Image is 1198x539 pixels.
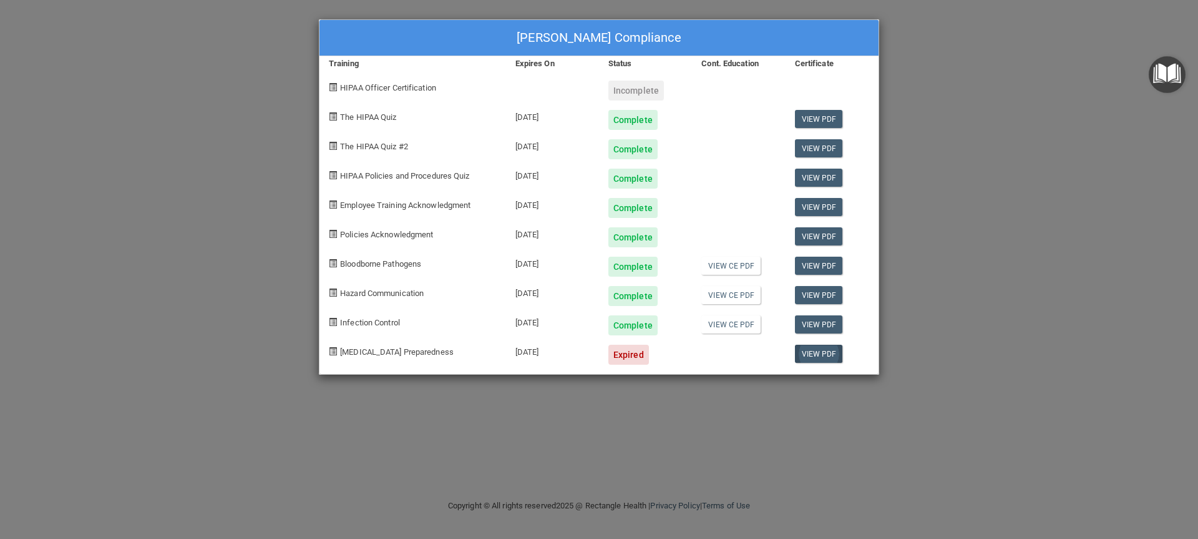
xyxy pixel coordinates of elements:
div: Cont. Education [692,56,785,71]
a: View PDF [795,198,843,216]
div: [DATE] [506,189,599,218]
div: Complete [608,286,658,306]
span: Policies Acknowledgment [340,230,433,239]
a: View PDF [795,345,843,363]
div: [DATE] [506,335,599,365]
div: [DATE] [506,130,599,159]
span: Infection Control [340,318,400,327]
span: HIPAA Officer Certification [340,83,436,92]
span: [MEDICAL_DATA] Preparedness [340,347,454,357]
div: Complete [608,169,658,189]
span: The HIPAA Quiz [340,112,396,122]
div: Certificate [786,56,879,71]
div: [DATE] [506,306,599,335]
div: [DATE] [506,218,599,247]
span: Hazard Communication [340,289,424,298]
div: [DATE] [506,277,599,306]
div: Complete [608,227,658,247]
a: View CE PDF [701,286,761,304]
a: View CE PDF [701,257,761,275]
div: Expires On [506,56,599,71]
a: View PDF [795,169,843,187]
a: View PDF [795,110,843,128]
a: View PDF [795,257,843,275]
button: Open Resource Center [1149,56,1186,93]
div: Expired [608,345,649,365]
div: [DATE] [506,101,599,130]
div: [DATE] [506,247,599,277]
a: View CE PDF [701,315,761,334]
span: The HIPAA Quiz #2 [340,142,408,151]
div: [PERSON_NAME] Compliance [319,20,879,56]
span: HIPAA Policies and Procedures Quiz [340,171,469,180]
a: View PDF [795,227,843,245]
div: Complete [608,315,658,335]
a: View PDF [795,139,843,157]
div: [DATE] [506,159,599,189]
div: Complete [608,198,658,218]
a: View PDF [795,315,843,334]
div: Complete [608,257,658,277]
div: Incomplete [608,81,664,101]
span: Bloodborne Pathogens [340,259,421,269]
div: Training [319,56,506,71]
div: Complete [608,110,658,130]
a: View PDF [795,286,843,304]
div: Complete [608,139,658,159]
div: Status [599,56,692,71]
span: Employee Training Acknowledgment [340,200,470,210]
